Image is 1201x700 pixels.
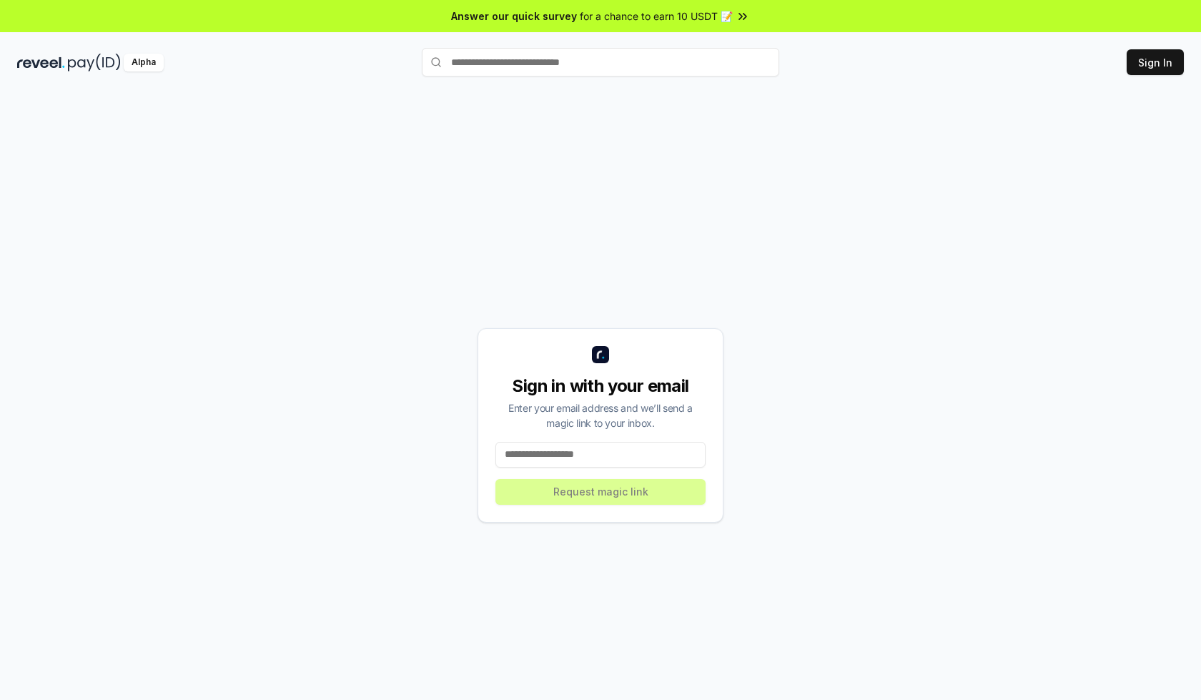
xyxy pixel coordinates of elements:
[451,9,577,24] span: Answer our quick survey
[592,346,609,363] img: logo_small
[495,400,706,430] div: Enter your email address and we’ll send a magic link to your inbox.
[124,54,164,72] div: Alpha
[1127,49,1184,75] button: Sign In
[68,54,121,72] img: pay_id
[580,9,733,24] span: for a chance to earn 10 USDT 📝
[17,54,65,72] img: reveel_dark
[495,375,706,398] div: Sign in with your email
